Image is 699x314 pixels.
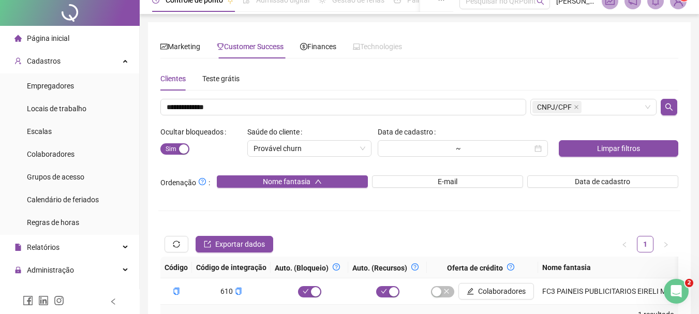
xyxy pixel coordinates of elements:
[235,286,242,297] button: copiar
[353,42,402,51] span: Technologies
[54,295,64,306] span: instagram
[378,124,440,140] label: Data de cadastro
[537,101,572,113] span: CNPJ/CPF
[160,124,230,140] label: Ocultar bloqueados
[685,279,693,287] span: 2
[637,236,653,252] a: 1
[352,261,423,274] div: Auto. (Recursos)
[665,103,673,111] span: search
[275,261,344,274] div: Auto. (Bloqueio)
[27,34,69,42] span: Página inicial
[173,241,180,248] span: sync
[263,176,310,187] span: Nome fantasia
[616,236,633,252] li: Página anterior
[532,101,582,113] span: CNPJ/CPF
[315,178,322,185] span: up
[173,288,180,295] span: copy
[247,124,306,140] label: Saúde do cliente
[300,43,307,50] span: dollar
[507,263,514,271] span: question-circle
[160,43,168,50] span: fund
[38,295,49,306] span: linkedin
[27,196,99,204] span: Calendário de feriados
[372,175,523,188] button: E-mail
[658,236,674,252] button: right
[217,175,368,188] button: Nome fantasiaup
[110,298,117,305] span: left
[27,127,52,136] span: Escalas
[192,257,271,278] th: Código de integração
[196,236,273,252] button: Exportar dados
[616,236,633,252] button: left
[658,236,674,252] li: Próxima página
[23,295,33,306] span: facebook
[621,242,628,248] span: left
[27,266,74,274] span: Administração
[438,176,457,187] span: E-mail
[165,236,188,252] button: sync
[14,266,22,274] span: lock
[431,261,534,274] div: Oferta de crédito
[14,244,22,251] span: file
[411,263,419,271] span: question-circle
[559,140,678,157] button: Limpar filtros
[199,178,206,185] span: question-circle
[27,104,86,113] span: Locais de trabalho
[217,43,224,50] span: trophy
[503,261,518,273] button: question-circle
[160,257,192,278] th: Código
[467,288,474,295] span: edit
[173,286,180,297] button: copiar
[664,279,689,304] iframe: Intercom live chat
[254,141,365,156] span: Provável churn
[204,241,211,248] span: export
[575,176,630,187] span: Data de cadastro
[527,175,678,188] button: Data de cadastro
[217,42,284,51] span: Customer Success
[597,143,640,154] span: Limpar filtros
[196,175,209,188] button: Ordenação:
[14,35,22,42] span: home
[27,173,84,181] span: Grupos de acesso
[160,175,210,188] span: Ordenação :
[478,286,526,297] span: Colaboradores
[329,261,344,273] button: question-circle
[27,218,79,227] span: Regras de horas
[333,263,340,271] span: question-circle
[542,287,671,295] span: FC3 PAINEIS PUBLICITARIOS EIRELI ME
[458,283,534,300] button: Colaboradores
[407,261,423,273] button: question-circle
[14,57,22,65] span: user-add
[538,257,684,278] th: Nome fantasia
[637,236,653,252] li: 1
[215,238,265,250] span: Exportar dados
[160,73,186,84] div: Clientes
[235,288,242,295] span: copy
[452,145,465,152] div: ~
[353,43,360,50] span: laptop
[663,242,669,248] span: right
[27,57,61,65] span: Cadastros
[160,42,200,51] span: Marketing
[27,82,74,90] span: Empregadores
[27,150,75,158] span: Colaboradores
[202,73,240,84] div: Teste grátis
[27,243,60,251] span: Relatórios
[220,287,242,295] span: 610
[574,104,579,110] span: close
[300,42,336,51] span: Finances
[27,289,67,297] span: Exportações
